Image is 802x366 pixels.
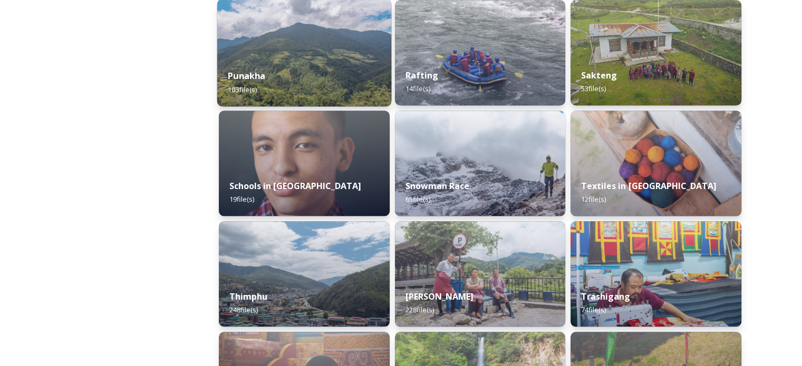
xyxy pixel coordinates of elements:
span: 248 file(s) [229,305,258,314]
strong: Thimphu [229,291,267,302]
img: Trashi%2520Yangtse%2520090723%2520by%2520Amp%2520Sripimanwat-187.jpg [395,221,566,327]
span: 228 file(s) [405,305,434,314]
span: 53 file(s) [581,84,606,93]
strong: Rafting [405,70,438,81]
span: 103 file(s) [228,84,257,94]
strong: Punakha [228,70,265,82]
strong: Snowman Race [405,180,469,192]
img: Thimphu%2520190723%2520by%2520Amp%2520Sripimanwat-43.jpg [219,221,390,327]
img: Trashigang%2520and%2520Rangjung%2520060723%2520by%2520Amp%2520Sripimanwat-66.jpg [571,221,741,327]
span: 74 file(s) [581,305,606,314]
strong: Sakteng [581,70,617,81]
img: Snowman%2520Race41.jpg [395,111,566,216]
strong: Trashigang [581,291,630,302]
span: 14 file(s) [405,84,430,93]
strong: [PERSON_NAME] [405,291,474,302]
span: 65 file(s) [405,194,430,204]
img: _SCH9806.jpg [571,111,741,216]
span: 19 file(s) [229,194,254,204]
span: 12 file(s) [581,194,606,204]
img: _SCH2151_FINAL_RGB.jpg [219,111,390,216]
strong: Schools in [GEOGRAPHIC_DATA] [229,180,361,192]
strong: Textiles in [GEOGRAPHIC_DATA] [581,180,716,192]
